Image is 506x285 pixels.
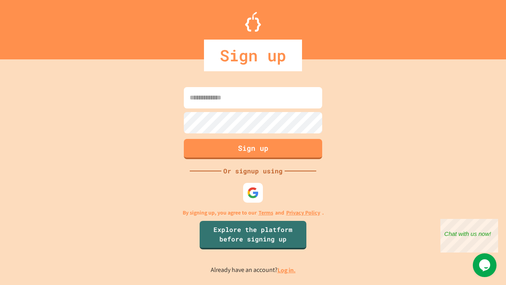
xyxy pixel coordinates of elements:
[211,265,296,275] p: Already have an account?
[473,253,498,277] iframe: chat widget
[245,12,261,32] img: Logo.svg
[286,209,320,217] a: Privacy Policy
[247,187,259,199] img: google-icon.svg
[278,266,296,274] a: Log in.
[200,221,306,249] a: Explore the platform before signing up
[204,40,302,71] div: Sign up
[440,219,498,253] iframe: chat widget
[221,166,285,176] div: Or signup using
[183,209,324,217] p: By signing up, you agree to our and .
[184,139,322,159] button: Sign up
[259,209,273,217] a: Terms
